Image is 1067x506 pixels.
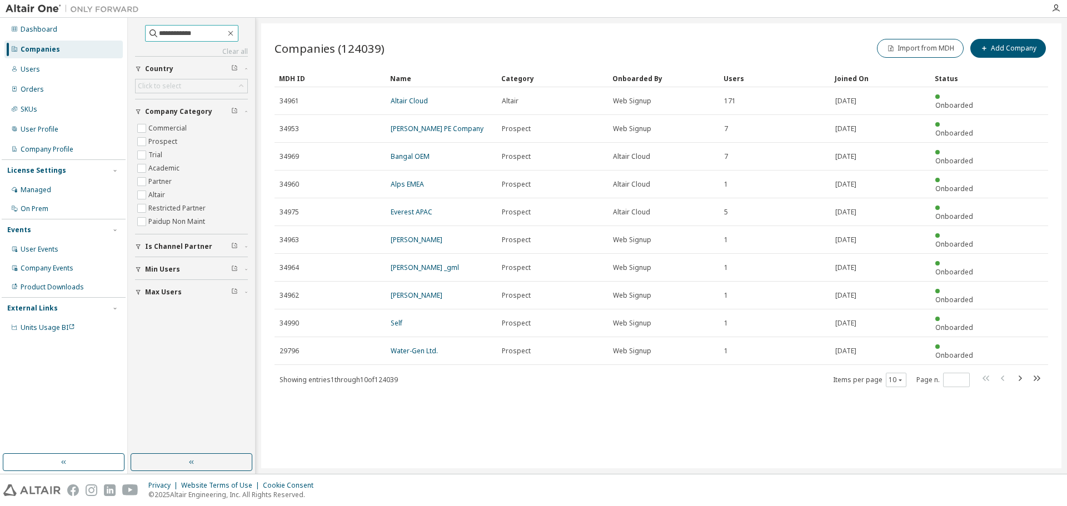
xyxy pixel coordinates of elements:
div: Website Terms of Use [181,481,263,490]
div: Companies [21,45,60,54]
div: Status [935,69,981,87]
span: Prospect [502,319,531,328]
a: Everest APAC [391,207,432,217]
span: Onboarded [935,323,973,332]
img: facebook.svg [67,484,79,496]
span: [DATE] [835,263,856,272]
div: Product Downloads [21,283,84,292]
span: Web Signup [613,291,651,300]
span: Items per page [833,373,906,387]
div: Onboarded By [612,69,715,87]
div: Click to select [138,82,181,91]
span: Min Users [145,265,180,274]
div: User Events [21,245,58,254]
span: Altair Cloud [613,208,650,217]
span: Web Signup [613,236,651,244]
span: Onboarded [935,267,973,277]
a: [PERSON_NAME] PE Company [391,124,483,133]
span: Companies (124039) [275,41,385,56]
span: Onboarded [935,128,973,138]
span: Prospect [502,124,531,133]
span: Web Signup [613,263,651,272]
span: 34961 [280,97,299,106]
span: 34990 [280,319,299,328]
span: Web Signup [613,347,651,355]
a: [PERSON_NAME] _gml [391,263,459,272]
span: 1 [724,236,728,244]
button: 10 [889,375,904,384]
div: Click to select [136,79,247,93]
span: Onboarded [935,350,973,360]
span: Units Usage BI [21,323,75,332]
button: Import from MDH [877,39,964,58]
span: Web Signup [613,97,651,106]
span: Clear filter [231,242,238,251]
a: Altair Cloud [391,96,428,106]
span: Prospect [502,180,531,189]
a: Self [391,318,402,328]
div: SKUs [21,105,37,114]
span: Prospect [502,263,531,272]
img: youtube.svg [122,484,138,496]
label: Trial [148,148,164,162]
a: Alps EMEA [391,179,424,189]
div: Orders [21,85,44,94]
img: Altair One [6,3,144,14]
span: 29796 [280,347,299,355]
span: Prospect [502,152,531,161]
a: Bangal OEM [391,152,430,161]
span: Onboarded [935,212,973,221]
span: Showing entries 1 through 10 of 124039 [280,375,398,384]
span: [DATE] [835,180,856,189]
span: Onboarded [935,156,973,166]
span: Onboarded [935,295,973,304]
div: Dashboard [21,25,57,34]
span: 1 [724,319,728,328]
p: © 2025 Altair Engineering, Inc. All Rights Reserved. [148,490,320,499]
button: Country [135,57,248,81]
span: Prospect [502,236,531,244]
span: Prospect [502,347,531,355]
span: 34969 [280,152,299,161]
span: 34953 [280,124,299,133]
div: On Prem [21,204,48,213]
div: Privacy [148,481,181,490]
div: Company Profile [21,145,73,154]
img: linkedin.svg [104,484,116,496]
span: Page n. [916,373,970,387]
span: 34963 [280,236,299,244]
div: Events [7,226,31,234]
a: [PERSON_NAME] [391,290,442,300]
span: 171 [724,97,736,106]
a: [PERSON_NAME] [391,235,442,244]
label: Academic [148,162,182,175]
div: Category [501,69,604,87]
button: Min Users [135,257,248,282]
span: Clear filter [231,265,238,274]
div: Managed [21,186,51,194]
label: Prospect [148,135,180,148]
button: Add Company [970,39,1046,58]
span: [DATE] [835,97,856,106]
img: instagram.svg [86,484,97,496]
div: License Settings [7,166,66,175]
span: 34964 [280,263,299,272]
span: [DATE] [835,347,856,355]
span: [DATE] [835,124,856,133]
a: Water-Gen Ltd. [391,346,438,355]
span: 1 [724,180,728,189]
span: 7 [724,124,728,133]
span: Clear filter [231,107,238,116]
button: Max Users [135,280,248,304]
div: Company Events [21,264,73,273]
span: Clear filter [231,64,238,73]
label: Commercial [148,122,189,135]
span: Onboarded [935,101,973,110]
span: Max Users [145,288,182,297]
span: Is Channel Partner [145,242,212,251]
span: Company Category [145,107,212,116]
span: 7 [724,152,728,161]
div: Cookie Consent [263,481,320,490]
span: 34960 [280,180,299,189]
span: Altair Cloud [613,152,650,161]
